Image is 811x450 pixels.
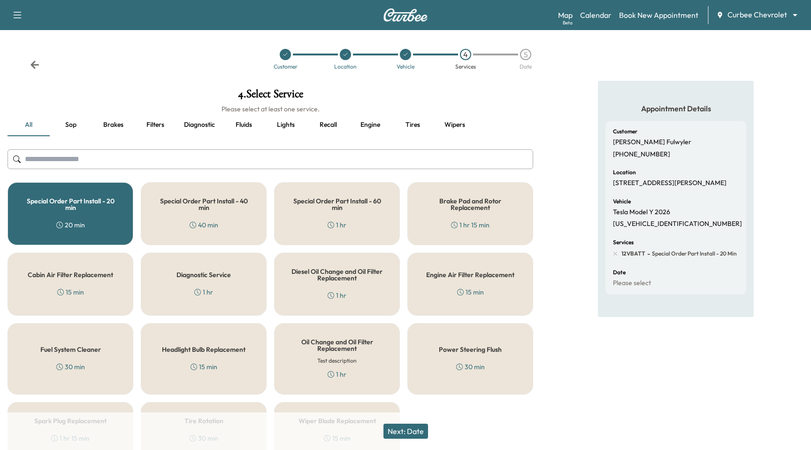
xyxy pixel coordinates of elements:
p: Please select [613,279,651,287]
p: [PHONE_NUMBER] [613,150,670,159]
h6: Date [613,270,626,275]
div: 1 hr [328,220,346,230]
div: 5 [520,49,531,60]
div: 15 min [191,362,217,372]
div: 40 min [190,220,218,230]
h6: Please select at least one service. [8,104,533,114]
p: [US_VEHICLE_IDENTIFICATION_NUMBER] [613,220,742,228]
span: 12VBATT [621,250,645,257]
div: Services [455,64,476,70]
button: Brakes [92,114,134,136]
h5: Brake Pad and Rotor Replacement [423,198,518,211]
span: Curbee Chevrolet [727,9,787,20]
div: 15 min [57,287,84,297]
button: Fluids [222,114,265,136]
h6: Services [613,240,634,245]
h5: Oil Change and Oil Filter Replacement [290,339,384,352]
div: Date [520,64,532,70]
span: - [645,249,650,258]
span: Special Order Part Install - 20 min [650,250,737,257]
button: Lights [265,114,307,136]
img: Curbee Logo [383,8,428,22]
button: all [8,114,50,136]
h5: Headlight Bulb Replacement [162,346,245,353]
p: [PERSON_NAME] Fulwyler [613,138,691,147]
div: 1 hr [328,291,346,300]
h1: 4 . Select Service [8,88,533,104]
button: Sop [50,114,92,136]
p: [STREET_ADDRESS][PERSON_NAME] [613,179,727,187]
div: 20 min [56,220,85,230]
h6: Customer [613,129,637,134]
button: Recall [307,114,349,136]
h5: Special Order Part Install - 60 min [290,198,384,211]
h5: Special Order Part Install - 20 min [23,198,118,211]
div: 15 min [457,287,484,297]
div: 1 hr [328,370,346,379]
p: Tesla Model Y 2026 [613,208,670,217]
h5: Cabin Air Filter Replacement [28,272,113,278]
div: Back [30,60,39,70]
h5: Fuel System Cleaner [40,346,101,353]
div: Location [334,64,357,70]
h5: Diesel Oil Change and Oil Filter Replacement [290,268,384,281]
h5: Power Steering Flush [439,346,502,353]
div: 1 hr [194,287,213,297]
h6: Test description [317,357,357,365]
h6: Location [613,170,636,175]
a: MapBeta [558,9,573,21]
div: 4 [460,49,471,60]
button: Next: Date [383,424,428,439]
button: Tires [391,114,434,136]
button: Filters [134,114,176,136]
div: basic tabs example [8,114,533,136]
h5: Engine Air Filter Replacement [426,272,514,278]
a: Calendar [580,9,612,21]
button: Wipers [434,114,476,136]
div: 30 min [456,362,485,372]
div: 30 min [56,362,85,372]
h5: Appointment Details [605,103,746,114]
button: Diagnostic [176,114,222,136]
div: Beta [563,19,573,26]
button: Engine [349,114,391,136]
div: 1 hr 15 min [451,220,490,230]
h6: Vehicle [613,199,631,204]
h5: Diagnostic Service [176,272,231,278]
div: Vehicle [397,64,414,70]
h5: Special Order Part Install - 40 min [156,198,251,211]
a: Book New Appointment [619,9,698,21]
div: Customer [274,64,298,70]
